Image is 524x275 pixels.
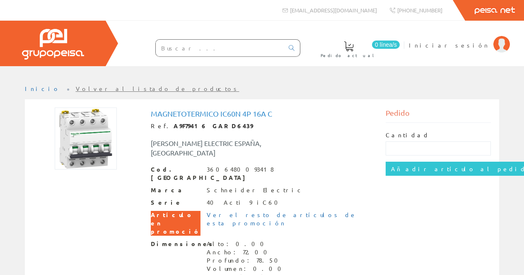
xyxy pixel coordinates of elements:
h1: Magnetotermico iC60n 4p 16a C [151,110,374,118]
div: Schneider Electric [207,186,304,194]
div: Pedido [386,108,491,123]
a: Inicio [25,85,60,92]
input: Buscar ... [156,40,284,56]
img: Foto artículo Magnetotermico iC60n 4p 16a C (150x150) [55,108,117,170]
label: Cantidad [386,131,430,139]
img: Grupo Peisa [22,29,84,60]
div: Ancho: 72.00 [207,248,286,256]
div: Ref. [151,122,374,130]
span: [EMAIL_ADDRESS][DOMAIN_NAME] [290,7,377,14]
div: [PERSON_NAME] ELECTRIC ESPAÑA, [GEOGRAPHIC_DATA] [145,139,282,158]
span: [PHONE_NUMBER] [397,7,442,14]
a: Volver al listado de productos [76,85,239,92]
span: Iniciar sesión [409,41,489,49]
span: Serie [151,198,200,207]
div: Profundo: 78.50 [207,256,286,265]
div: Alto: 0.00 [207,240,286,248]
span: Artículo en promoción [151,211,200,236]
span: Marca [151,186,200,194]
span: Dimensiones [151,240,200,248]
div: 3606480093418 [207,165,274,174]
span: Pedido actual [321,51,377,60]
div: 40 Acti 9 iC60 [207,198,283,207]
a: Iniciar sesión [409,34,510,42]
strong: A9F79416 GARD6439 [174,122,253,129]
div: Volumen: 0.00 [207,265,286,273]
span: 0 línea/s [372,41,400,49]
span: Cod. [GEOGRAPHIC_DATA] [151,165,200,182]
a: Ver el resto de artículos de esta promoción [207,211,357,227]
